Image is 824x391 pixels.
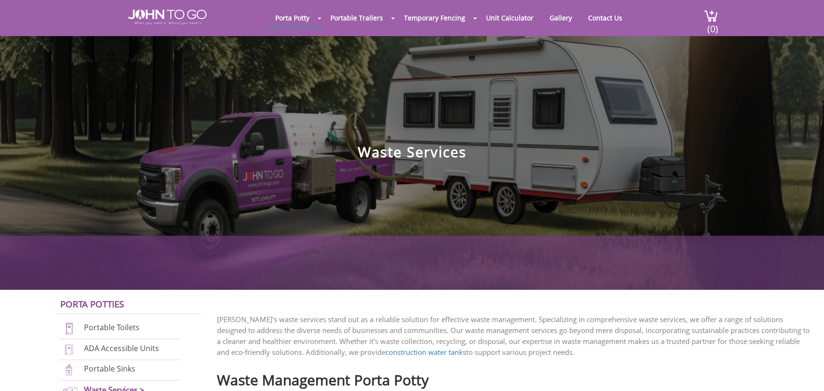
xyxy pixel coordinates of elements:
[581,9,629,27] a: Contact Us
[84,363,135,374] a: Portable Sinks
[786,353,824,391] button: Live Chat
[707,15,718,35] span: (0)
[59,343,79,356] img: ADA-units-new.png
[128,10,206,25] img: JOHN to go
[59,322,79,335] img: portable-toilets-new.png
[323,9,390,27] a: Portable Trailers
[479,9,541,27] a: Unit Calculator
[84,323,140,333] a: Portable Toilets
[217,367,810,388] h2: Waste Management Porta Potty
[704,10,718,22] img: cart a
[59,363,79,376] img: portable-sinks-new.png
[385,347,466,357] a: construction water tanks
[84,343,159,353] a: ADA Accessible Units
[60,298,124,310] a: Porta Potties
[397,9,472,27] a: Temporary Fencing
[543,9,579,27] a: Gallery
[217,314,810,358] p: [PERSON_NAME]’s waste services stand out as a reliable solution for effective waste management. S...
[268,9,317,27] a: Porta Potty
